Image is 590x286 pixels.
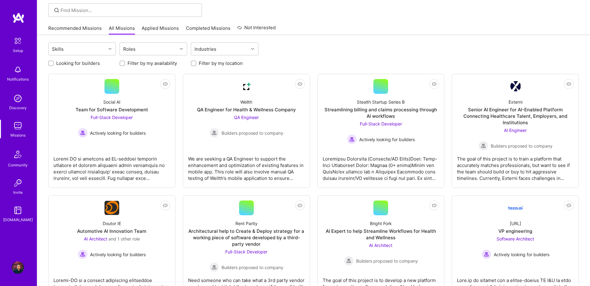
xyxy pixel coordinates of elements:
i: icon EyeClosed [566,203,571,208]
div: Notifications [7,76,29,82]
span: Actively looking for builders [90,130,146,136]
span: Full-Stack Developer [225,249,267,254]
div: Loremipsu Dolorsita (Consecte/AD Elits)Doei: Temp-Inci Utlaboreet Dolor: Magnaa (0+ enima)Minim v... [323,151,439,181]
div: Social AI [103,99,120,105]
div: Loremi DO si ametcons ad EL-seddoei temporin utlabore et dolorem aliquaeni admin veniamquis no ex... [53,151,170,181]
div: QA Engineer for Health & Wellness Company [197,106,296,113]
span: Actively looking for builders [90,251,146,258]
i: icon Chevron [251,47,254,50]
img: Community [10,147,25,162]
i: icon EyeClosed [566,81,571,86]
div: Roles [122,45,137,54]
div: Wellth [240,99,252,105]
img: Actively looking for builders [347,134,357,144]
i: icon EyeClosed [432,203,437,208]
i: icon EyeClosed [432,81,437,86]
i: icon Chevron [180,47,183,50]
a: Completed Missions [186,25,230,35]
img: Company Logo [239,79,254,94]
div: Community [8,162,28,168]
img: Company Logo [508,201,523,215]
img: Builders proposed to company [209,262,219,272]
div: Setup [13,47,23,54]
a: Company LogoWellthQA Engineer for Health & Wellness CompanyQA Engineer Builders proposed to compa... [188,79,305,183]
a: All Missions [109,25,135,35]
img: Builders proposed to company [478,141,488,151]
a: Not Interested [237,24,276,35]
img: bell [12,64,24,76]
div: Rent Parity [235,220,258,227]
div: Streamlining billing and claims processing through AI workflows [323,106,439,119]
span: QA Engineer [234,115,259,120]
i: icon EyeClosed [297,203,302,208]
div: Missions [10,132,26,138]
div: VP engineering [498,228,532,234]
img: Builders proposed to company [344,256,354,266]
div: [URL] [510,220,521,227]
img: Builders proposed to company [209,128,219,138]
a: Stealth Startup Series BStreamlining billing and claims processing through AI workflowsFull-Stack... [323,79,439,183]
a: Company LogoExterniSenior AI Engineer for AI-Enabled Platform Connecting Healthcare Talent, Emplo... [457,79,574,183]
input: Find Mission... [61,7,197,14]
span: Builders proposed to company [356,258,418,264]
div: Automotive AI Innovation Team [77,228,146,234]
div: Architectural help to Create & Deploy strategy for a working piece of software developed by a thi... [188,228,305,247]
img: guide book [12,204,24,216]
div: Invite [13,189,23,196]
div: Stealth Startup Series B [357,99,405,105]
a: Applied Missions [142,25,179,35]
img: Actively looking for builders [78,128,88,138]
div: Bright Fork [370,220,392,227]
div: Doutor IE [103,220,121,227]
span: Actively looking for builders [494,251,549,258]
div: Industries [193,45,218,54]
div: Discovery [9,105,27,111]
span: AI Engineer [504,128,527,133]
img: setup [11,34,24,47]
i: icon Chevron [108,47,112,50]
div: Externi [509,99,522,105]
a: Recommended Missions [48,25,102,35]
img: Company Logo [510,81,521,92]
img: Invite [12,177,24,189]
img: Actively looking for builders [78,249,88,259]
span: Builders proposed to company [222,130,283,136]
div: AI Expert to help Streamline Workflows for Health and Wellness [323,228,439,241]
div: The goal of this project is to train a platform that accurately matches professionals, but want t... [457,151,574,181]
img: Actively looking for builders [482,249,491,259]
img: discovery [12,92,24,105]
i: icon EyeClosed [163,203,168,208]
i: icon EyeClosed [297,81,302,86]
label: Filter by my location [199,60,243,66]
span: and 1 other role [108,236,140,241]
div: [DOMAIN_NAME] [3,216,33,223]
a: Social AITeam for Software DevelopmentFull-Stack Developer Actively looking for buildersActively ... [53,79,170,183]
span: Builders proposed to company [222,264,283,271]
i: icon EyeClosed [163,81,168,86]
span: Builders proposed to company [491,143,553,149]
img: Company Logo [104,201,119,215]
span: AI Architect [84,236,107,241]
div: We are seeking a QA Engineer to support the enhancement and optimization of existing features in ... [188,151,305,181]
span: Actively looking for builders [359,136,415,143]
img: teamwork [12,120,24,132]
div: Skills [50,45,65,54]
span: Full-Stack Developer [91,115,133,120]
span: AI Architect [369,243,392,248]
label: Looking for builders [56,60,100,66]
img: User Avatar [12,261,24,274]
div: Team for Software Development [76,106,148,113]
span: Software Architect [497,236,534,241]
a: User Avatar [10,261,26,274]
span: Full-Stack Developer [360,121,402,126]
img: logo [12,12,25,23]
label: Filter by my availability [128,60,177,66]
i: icon SearchGrey [53,7,60,14]
div: Senior AI Engineer for AI-Enabled Platform Connecting Healthcare Talent, Employers, and Institutions [457,106,574,126]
